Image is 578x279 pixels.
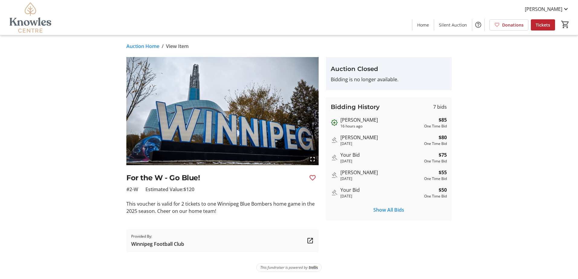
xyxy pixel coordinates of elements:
[340,169,422,176] div: [PERSON_NAME]
[309,265,318,270] img: Trellis Logo
[331,204,447,216] button: Show All Bids
[417,22,429,28] span: Home
[502,22,524,28] span: Donations
[340,194,422,199] div: [DATE]
[340,186,422,194] div: Your Bid
[260,265,308,270] span: This fundraiser is powered by
[424,123,447,129] div: One Time Bid
[439,116,447,123] strong: $85
[439,186,447,194] strong: $50
[340,141,422,146] div: [DATE]
[331,119,338,126] mat-icon: Outbid
[126,200,319,215] p: This voucher is valid for 2 tickets to one Winnipeg Blue Bombers home game in the 2025 season. Ch...
[520,4,574,14] button: [PERSON_NAME]
[331,102,380,111] h3: Bidding History
[424,176,447,181] div: One Time Bid
[331,189,338,196] mat-icon: Outbid
[307,172,319,184] button: Favourite
[439,22,467,28] span: Silent Auction
[439,151,447,159] strong: $75
[126,186,138,193] span: #2-W
[309,156,316,163] mat-icon: fullscreen
[412,19,434,30] a: Home
[145,186,194,193] span: Estimated Value: $120
[439,134,447,141] strong: $80
[340,123,422,129] div: 16 hours ago
[340,151,422,159] div: Your Bid
[331,64,447,73] h3: Auction Closed
[126,229,319,252] a: Provided By:Winnipeg Football Club
[340,176,422,181] div: [DATE]
[531,19,555,30] a: Tickets
[536,22,550,28] span: Tickets
[424,159,447,164] div: One Time Bid
[4,2,57,33] img: Knowles Centre's Logo
[340,116,422,123] div: [PERSON_NAME]
[560,19,571,30] button: Cart
[434,19,472,30] a: Silent Auction
[525,5,562,13] span: [PERSON_NAME]
[126,172,304,183] h2: For the W - Go Blue!
[131,240,184,248] span: Winnipeg Football Club
[126,43,159,50] a: Auction Home
[373,206,404,213] span: Show All Bids
[433,103,447,111] span: 7 bids
[331,172,338,179] mat-icon: Outbid
[439,169,447,176] strong: $55
[331,76,447,83] p: Bidding is no longer available.
[126,57,319,165] img: Image
[162,43,164,50] span: /
[424,194,447,199] div: One Time Bid
[331,136,338,144] mat-icon: Outbid
[472,19,484,31] button: Help
[131,234,184,239] span: Provided By:
[340,159,422,164] div: [DATE]
[340,134,422,141] div: [PERSON_NAME]
[489,19,528,30] a: Donations
[331,154,338,161] mat-icon: Outbid
[424,141,447,146] div: One Time Bid
[166,43,189,50] span: View Item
